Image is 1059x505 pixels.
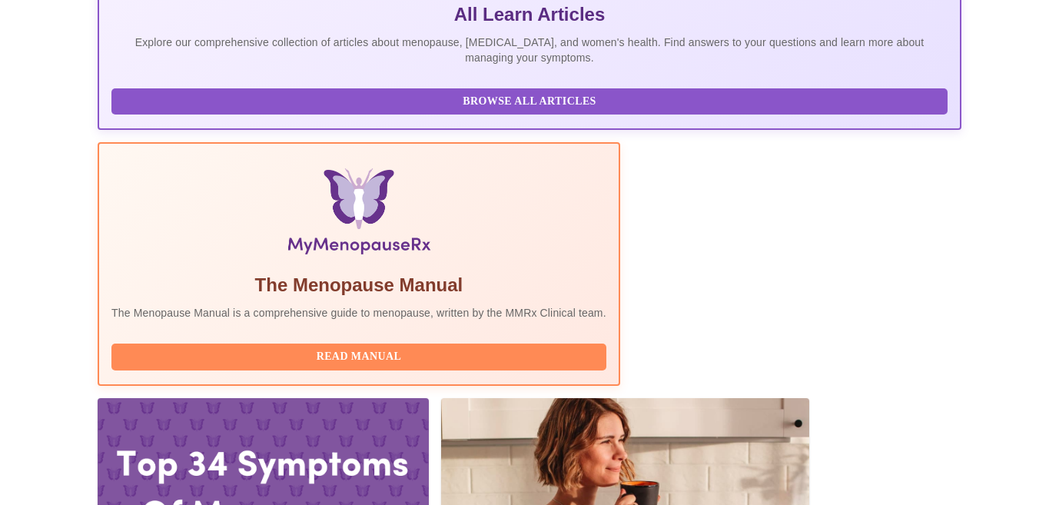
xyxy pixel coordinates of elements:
[111,349,610,362] a: Read Manual
[111,273,606,297] h5: The Menopause Manual
[111,344,606,370] button: Read Manual
[127,347,591,367] span: Read Manual
[127,92,932,111] span: Browse All Articles
[111,2,948,27] h5: All Learn Articles
[190,168,527,261] img: Menopause Manual
[111,305,606,321] p: The Menopause Manual is a comprehensive guide to menopause, written by the MMRx Clinical team.
[111,35,948,65] p: Explore our comprehensive collection of articles about menopause, [MEDICAL_DATA], and women's hea...
[111,88,948,115] button: Browse All Articles
[111,94,951,107] a: Browse All Articles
